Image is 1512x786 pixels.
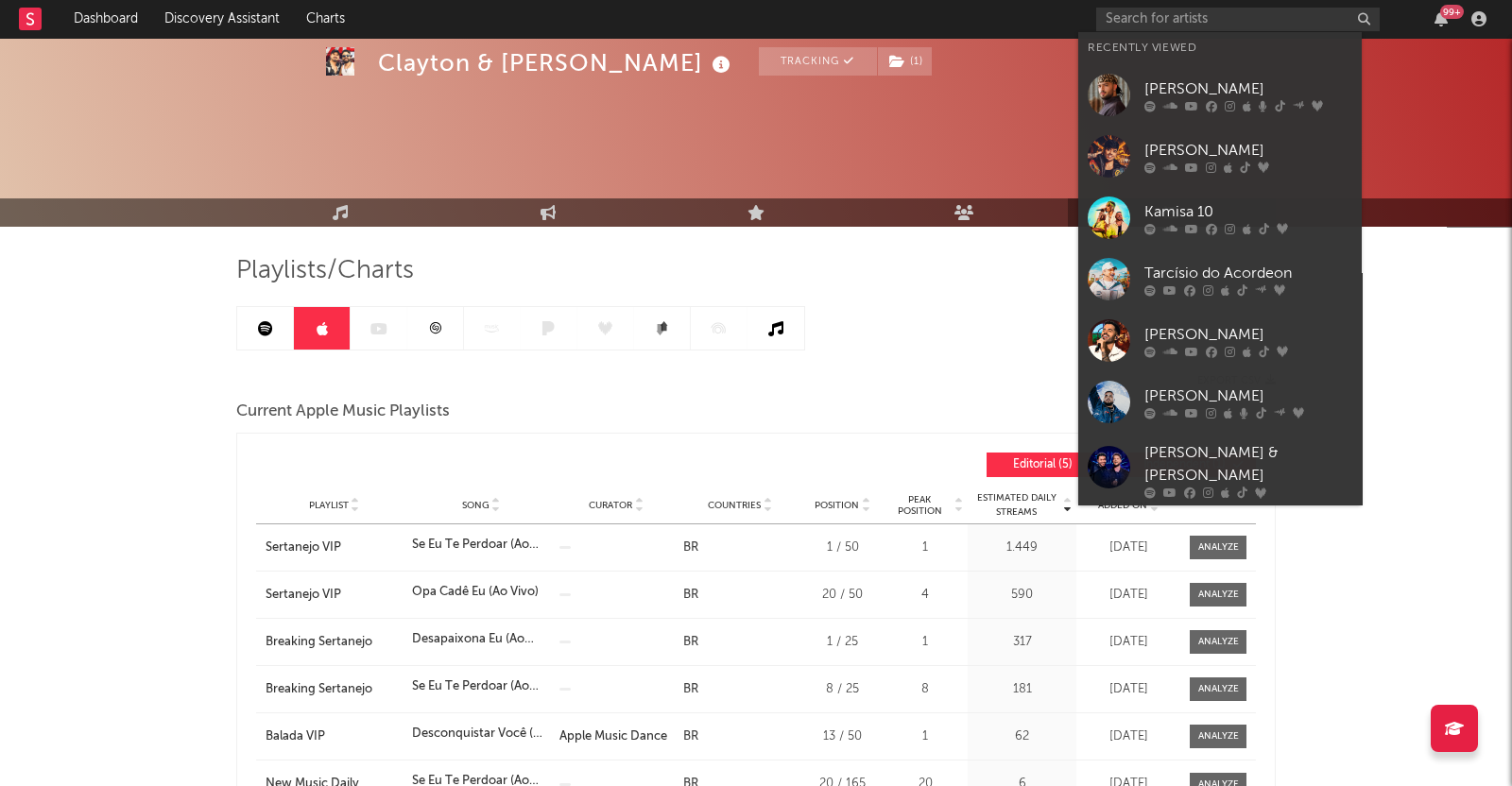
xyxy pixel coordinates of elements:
div: [DATE] [1081,727,1176,746]
div: [PERSON_NAME] & [PERSON_NAME] [1144,442,1352,487]
div: [PERSON_NAME] [1144,384,1352,407]
div: 1 [887,538,963,557]
div: 8 [887,680,963,699]
div: [PERSON_NAME] [1144,323,1352,346]
div: 20 / 50 [807,586,878,605]
div: Opa Cadê Eu (Ao Vivo) [412,583,539,602]
a: Breaking Sertanejo [266,680,403,699]
div: 4 [887,586,963,605]
div: 1 [887,633,963,652]
div: [PERSON_NAME] [1144,139,1352,162]
div: Se Eu Te Perdoar (Ao Vivo) [412,677,549,696]
button: (1) [878,47,932,76]
span: Added On [1098,500,1147,511]
a: BR [683,730,698,743]
span: Song [462,500,490,511]
a: [PERSON_NAME] & [PERSON_NAME] [1078,433,1362,508]
span: Peak Position [887,494,952,517]
a: [PERSON_NAME] [1078,64,1362,126]
a: BR [683,541,698,554]
a: Kamisa 10 [1078,187,1362,248]
span: Editorial ( 5 ) [999,459,1086,470]
div: 1 / 50 [807,538,878,557]
div: 13 / 50 [807,727,878,746]
div: 181 [972,680,1072,699]
a: Sertanejo VIP [266,586,403,605]
div: [PERSON_NAME] [1144,77,1352,100]
span: Playlist [309,500,349,511]
span: Current Apple Music Playlists [236,401,450,423]
a: Tarcísio do Acordeon [1078,248,1362,310]
span: ( 1 ) [877,47,933,76]
a: [PERSON_NAME] [1078,371,1362,433]
div: Se Eu Te Perdoar (Ao Vivo) [412,536,549,555]
a: Apple Music Dance [559,730,667,743]
span: Countries [708,500,761,511]
button: Editorial(5) [987,453,1114,477]
div: 317 [972,633,1072,652]
div: [DATE] [1081,680,1176,699]
span: Estimated Daily Streams [972,491,1060,520]
a: Sertanejo VIP [266,538,403,557]
div: [DATE] [1081,538,1176,557]
a: BR [683,683,698,695]
a: BR [683,589,698,601]
div: [DATE] [1081,586,1176,605]
div: Recently Viewed [1088,37,1352,60]
div: 99 + [1440,5,1464,19]
div: Clayton & [PERSON_NAME] [378,47,735,78]
div: [DATE] [1081,633,1176,652]
a: Balada VIP [266,727,403,746]
div: 1 [887,727,963,746]
span: Curator [589,500,632,511]
div: Desconquistar Você (Ao Vivo) [412,725,549,743]
a: BR [683,636,698,648]
a: [PERSON_NAME] [1078,126,1362,187]
span: Position [815,500,859,511]
a: [PERSON_NAME] [1078,310,1362,371]
div: 1 / 25 [807,633,878,652]
a: Breaking Sertanejo [266,633,403,652]
button: 99+ [1435,11,1448,26]
div: 1.449 [972,538,1072,557]
button: Tracking [759,47,877,76]
div: Kamisa 10 [1144,200,1352,223]
div: Desapaixona Eu (Ao Vivo) [412,630,549,649]
div: 8 / 25 [807,680,878,699]
input: Search for artists [1096,8,1380,31]
div: Tarcísio do Acordeon [1144,262,1352,284]
div: 590 [972,586,1072,605]
div: 62 [972,727,1072,746]
span: Playlists/Charts [236,260,414,282]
